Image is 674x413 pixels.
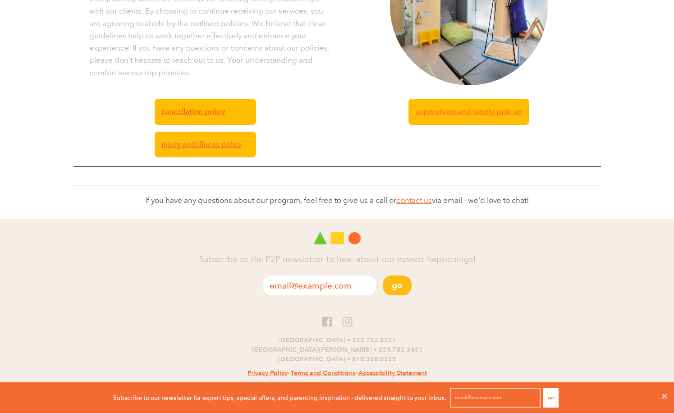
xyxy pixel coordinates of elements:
span: Cancellation Policy [161,106,225,118]
p: Subscribe to our newsletter for expert tips, special offers, and parenting inspiration - delivere... [113,393,446,403]
button: Go [383,275,412,295]
input: email@example.com [450,388,541,408]
button: Go [543,388,559,408]
a: injury and illness policy [155,132,256,157]
a: Supervision and timely pick-up [408,99,529,124]
a: Accessibility Statement [358,369,427,377]
a: Cancellation Policy [155,99,256,124]
a: Privacy Policy [248,369,288,377]
img: Play 2 Progress logo [314,232,361,244]
span: Supervision and timely pick-up [415,106,523,118]
a: contact us [396,196,432,205]
h4: Subscribe to the P2P newsletter to hear about our newest happenings! [71,254,603,267]
span: injury and illness policy [161,138,242,151]
a: Terms and Conditions [291,369,355,377]
input: email@example.com [263,275,376,295]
